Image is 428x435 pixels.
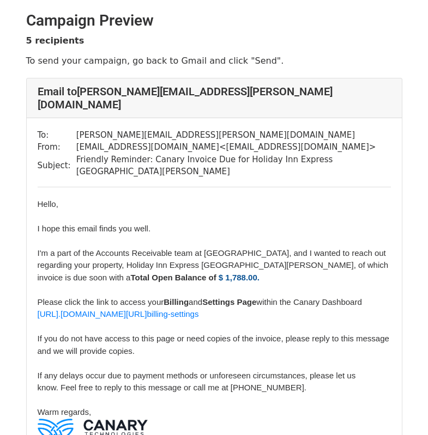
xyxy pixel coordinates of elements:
[26,55,402,66] p: To send your campaign, go back to Gmail and click "Send".
[202,297,256,307] b: Settings Page
[38,407,92,416] span: Warm regards,
[76,129,391,142] td: [PERSON_NAME][EMAIL_ADDRESS][PERSON_NAME][DOMAIN_NAME]
[26,11,402,30] h2: Campaign Preview
[76,141,391,154] td: [EMAIL_ADDRESS][DOMAIN_NAME] < [EMAIL_ADDRESS][DOMAIN_NAME] >
[38,371,356,393] span: If any delays occur due to payment methods or unforeseen circumstances, please let us know. Feel ...
[26,35,85,46] strong: 5 recipients
[38,154,76,178] td: Subject:
[38,141,76,154] td: From:
[130,273,218,282] b: Total Open Balance of
[38,334,389,356] span: If you do not have access to this page or need copies of the invoice, please reply to this messag...
[38,85,391,111] h4: Email to [PERSON_NAME][EMAIL_ADDRESS][PERSON_NAME][DOMAIN_NAME]
[76,154,391,178] td: Friendly Reminder: Canary Invoice Due for Holiday Inn Express [GEOGRAPHIC_DATA][PERSON_NAME]
[257,273,260,282] span: .
[38,297,362,307] span: Please click the link to access your and within the Canary Dashboard
[38,224,151,233] span: I hope this email finds you well.
[38,199,58,209] span: Hello,
[38,309,199,318] a: [URL].[DOMAIN_NAME][URL]billing-settings
[219,273,260,282] font: $ 1,788.00
[38,248,389,282] span: I'm a part of the Accounts Receivable team at [GEOGRAPHIC_DATA], and I wanted to reach out regard...
[38,129,76,142] td: To:
[164,297,189,307] b: Billing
